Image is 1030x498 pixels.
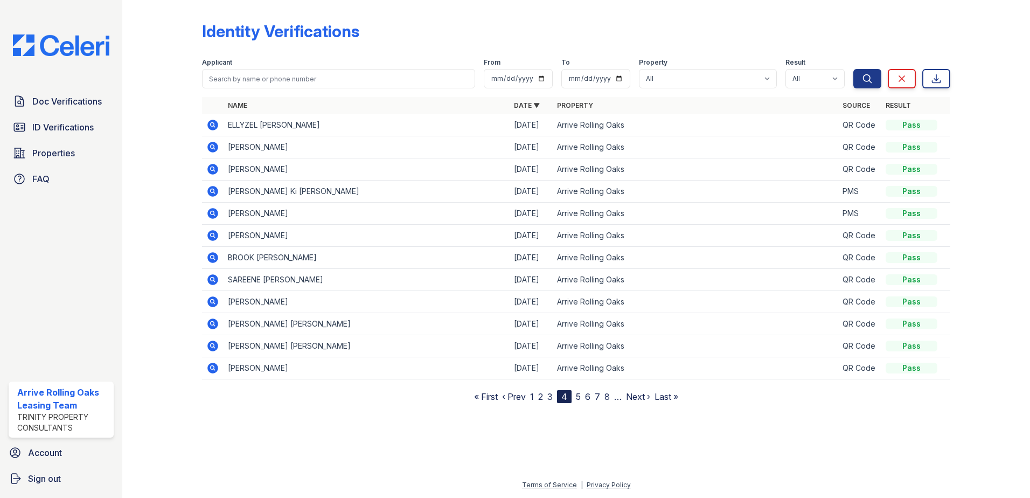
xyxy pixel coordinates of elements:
[510,313,553,335] td: [DATE]
[585,391,590,402] a: 6
[553,114,839,136] td: Arrive Rolling Oaks
[224,313,510,335] td: [PERSON_NAME] [PERSON_NAME]
[224,225,510,247] td: [PERSON_NAME]
[4,468,118,489] a: Sign out
[838,158,881,181] td: QR Code
[838,269,881,291] td: QR Code
[9,168,114,190] a: FAQ
[886,142,937,153] div: Pass
[886,363,937,373] div: Pass
[224,136,510,158] td: [PERSON_NAME]
[510,181,553,203] td: [DATE]
[224,357,510,379] td: [PERSON_NAME]
[886,101,911,109] a: Result
[553,203,839,225] td: Arrive Rolling Oaks
[228,101,247,109] a: Name
[553,335,839,357] td: Arrive Rolling Oaks
[224,203,510,225] td: [PERSON_NAME]
[510,136,553,158] td: [DATE]
[32,121,94,134] span: ID Verifications
[553,158,839,181] td: Arrive Rolling Oaks
[224,158,510,181] td: [PERSON_NAME]
[32,95,102,108] span: Doc Verifications
[838,136,881,158] td: QR Code
[510,335,553,357] td: [DATE]
[639,58,667,67] label: Property
[838,114,881,136] td: QR Code
[581,481,583,489] div: |
[838,335,881,357] td: QR Code
[224,247,510,269] td: BROOK [PERSON_NAME]
[510,225,553,247] td: [DATE]
[886,341,937,351] div: Pass
[510,247,553,269] td: [DATE]
[838,247,881,269] td: QR Code
[510,203,553,225] td: [DATE]
[553,181,839,203] td: Arrive Rolling Oaks
[553,291,839,313] td: Arrive Rolling Oaks
[886,274,937,285] div: Pass
[886,319,937,329] div: Pass
[553,247,839,269] td: Arrive Rolling Oaks
[886,208,937,219] div: Pass
[28,446,62,459] span: Account
[886,120,937,130] div: Pass
[4,34,118,56] img: CE_Logo_Blue-a8612792a0a2168367f1c8372b55b34899dd931a85d93a1a3d3e32e68fde9ad4.png
[9,116,114,138] a: ID Verifications
[838,313,881,335] td: QR Code
[886,230,937,241] div: Pass
[510,114,553,136] td: [DATE]
[838,291,881,313] td: QR Code
[474,391,498,402] a: « First
[202,22,359,41] div: Identity Verifications
[28,472,61,485] span: Sign out
[557,390,572,403] div: 4
[838,181,881,203] td: PMS
[626,391,650,402] a: Next ›
[557,101,593,109] a: Property
[886,186,937,197] div: Pass
[587,481,631,489] a: Privacy Policy
[32,147,75,160] span: Properties
[224,114,510,136] td: ELLYZEL [PERSON_NAME]
[484,58,500,67] label: From
[514,101,540,109] a: Date ▼
[510,158,553,181] td: [DATE]
[9,142,114,164] a: Properties
[17,412,109,433] div: Trinity Property Consultants
[17,386,109,412] div: Arrive Rolling Oaks Leasing Team
[595,391,600,402] a: 7
[510,357,553,379] td: [DATE]
[838,203,881,225] td: PMS
[4,442,118,464] a: Account
[553,313,839,335] td: Arrive Rolling Oaks
[9,91,114,112] a: Doc Verifications
[32,172,50,185] span: FAQ
[838,225,881,247] td: QR Code
[522,481,577,489] a: Terms of Service
[202,69,475,88] input: Search by name or phone number
[530,391,534,402] a: 1
[838,357,881,379] td: QR Code
[224,335,510,357] td: [PERSON_NAME] [PERSON_NAME]
[886,164,937,175] div: Pass
[224,269,510,291] td: SAREENE [PERSON_NAME]
[604,391,610,402] a: 8
[553,136,839,158] td: Arrive Rolling Oaks
[553,357,839,379] td: Arrive Rolling Oaks
[502,391,526,402] a: ‹ Prev
[538,391,543,402] a: 2
[553,269,839,291] td: Arrive Rolling Oaks
[886,252,937,263] div: Pass
[561,58,570,67] label: To
[224,181,510,203] td: [PERSON_NAME] Ki [PERSON_NAME]
[843,101,870,109] a: Source
[510,269,553,291] td: [DATE]
[576,391,581,402] a: 5
[202,58,232,67] label: Applicant
[224,291,510,313] td: [PERSON_NAME]
[553,225,839,247] td: Arrive Rolling Oaks
[655,391,678,402] a: Last »
[614,390,622,403] span: …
